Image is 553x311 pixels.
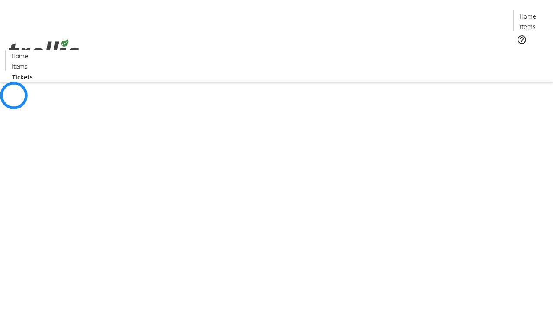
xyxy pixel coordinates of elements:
span: Items [520,22,536,31]
a: Home [514,12,541,21]
span: Tickets [12,73,33,82]
img: Orient E2E Organization n8Uh8VXFSN's Logo [5,30,82,73]
a: Home [6,51,33,60]
a: Tickets [5,73,40,82]
a: Tickets [513,50,548,59]
span: Home [11,51,28,60]
button: Help [513,31,531,48]
a: Items [6,62,33,71]
span: Items [12,62,28,71]
span: Home [519,12,536,21]
span: Tickets [520,50,541,59]
a: Items [514,22,541,31]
